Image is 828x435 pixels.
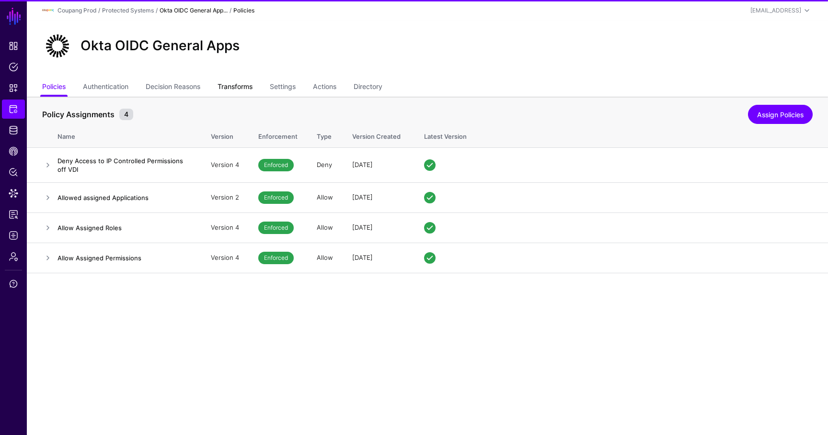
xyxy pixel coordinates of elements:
div: / [228,6,233,15]
td: Allow [307,182,343,212]
span: [DATE] [352,161,373,168]
strong: Okta OIDC General App... [160,7,228,14]
a: Protected Systems [2,100,25,119]
span: Enforced [258,159,294,171]
td: Allow [307,243,343,273]
th: Name [57,123,201,147]
a: Reports [2,205,25,224]
span: [DATE] [352,254,373,261]
a: Identity Data Fabric [2,121,25,140]
span: [DATE] [352,193,373,201]
a: Policies [42,78,66,97]
a: SGNL [6,6,22,27]
td: Version 4 [201,212,249,243]
th: Version [201,123,249,147]
a: Policies [2,57,25,77]
a: Decision Reasons [146,78,200,97]
span: Policies [9,62,18,72]
div: / [154,6,160,15]
td: Deny [307,147,343,182]
td: Allow [307,212,343,243]
a: Settings [270,78,296,97]
h4: Allow Assigned Permissions [57,254,192,262]
span: Data Lens [9,189,18,198]
span: Support [9,279,18,289]
span: Enforced [258,222,294,234]
a: Snippets [2,78,25,98]
span: Enforced [258,191,294,204]
h4: Allowed assigned Applications [57,193,192,202]
span: Policy Assignments [40,109,117,120]
th: Latest Version [414,123,828,147]
span: Reports [9,210,18,219]
div: / [96,6,102,15]
a: Logs [2,226,25,245]
span: [DATE] [352,223,373,231]
td: Version 4 [201,243,249,273]
span: Snippets [9,83,18,93]
span: Enforced [258,252,294,264]
th: Enforcement [249,123,307,147]
img: svg+xml;base64,PHN2ZyBpZD0iTG9nbyIgeG1sbnM9Imh0dHA6Ly93d3cudzMub3JnLzIwMDAvc3ZnIiB3aWR0aD0iMTIxLj... [42,5,54,16]
span: Logs [9,231,18,240]
h4: Deny Access to IP Controlled Permissions off VDI [57,156,192,174]
a: Directory [354,78,382,97]
small: 4 [119,109,133,120]
img: svg+xml;base64,PHN2ZyB3aWR0aD0iNjQiIGhlaWdodD0iNjQiIHZpZXdCb3g9IjAgMCA2NCA2NCIgZmlsbD0ibm9uZSIgeG... [42,31,73,61]
h2: Okta OIDC General Apps [80,38,240,54]
strong: Policies [233,7,254,14]
a: Data Lens [2,184,25,203]
h4: Allow Assigned Roles [57,223,192,232]
span: Identity Data Fabric [9,125,18,135]
span: CAEP Hub [9,146,18,156]
a: Policy Lens [2,163,25,182]
a: Actions [313,78,336,97]
td: Version 2 [201,182,249,212]
a: Admin [2,247,25,266]
span: Dashboard [9,41,18,51]
th: Type [307,123,343,147]
span: Admin [9,252,18,261]
a: Dashboard [2,36,25,56]
div: [EMAIL_ADDRESS] [750,6,801,15]
a: Protected Systems [102,7,154,14]
span: Protected Systems [9,104,18,114]
span: Policy Lens [9,167,18,177]
a: Assign Policies [748,105,813,124]
th: Version Created [343,123,414,147]
td: Version 4 [201,147,249,182]
a: Transforms [218,78,253,97]
a: Coupang Prod [57,7,96,14]
a: CAEP Hub [2,142,25,161]
a: Authentication [83,78,128,97]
